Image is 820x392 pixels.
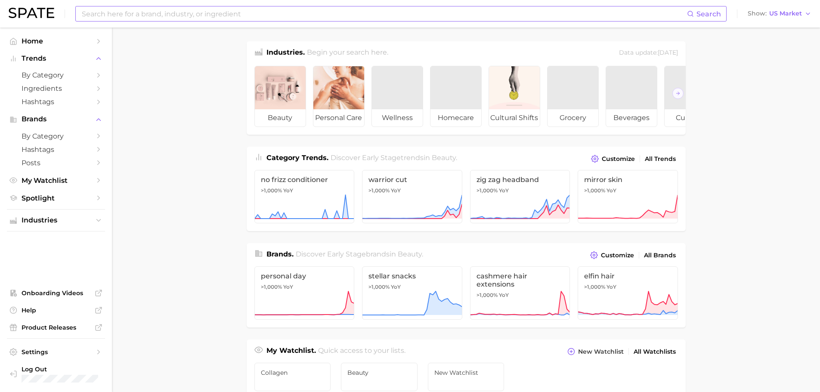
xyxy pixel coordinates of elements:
span: Hashtags [22,98,90,106]
span: homecare [430,109,481,127]
span: Category Trends . [266,154,328,162]
a: by Category [7,68,105,82]
a: Onboarding Videos [7,287,105,299]
a: All Trends [643,153,678,165]
a: All Brands [642,250,678,261]
span: >1,000% [584,187,605,194]
span: Industries [22,216,90,224]
a: beverages [606,66,657,127]
a: My Watchlist [7,174,105,187]
span: >1,000% [368,187,390,194]
span: by Category [22,71,90,79]
span: Product Releases [22,324,90,331]
a: Beauty [341,363,418,391]
span: wellness [372,109,423,127]
span: Settings [22,348,90,356]
span: Trends [22,55,90,62]
input: Search here for a brand, industry, or ingredient [81,6,687,21]
span: elfin hair [584,272,671,280]
a: warrior cut>1,000% YoY [362,170,462,223]
a: Home [7,34,105,48]
span: New Watchlist [434,369,498,376]
a: by Category [7,130,105,143]
span: All Brands [644,252,676,259]
span: New Watchlist [578,348,624,355]
a: mirror skin>1,000% YoY [578,170,678,223]
span: Hashtags [22,145,90,154]
a: zig zag headband>1,000% YoY [470,170,570,223]
span: YoY [499,187,509,194]
h2: Begin your search here. [307,47,388,59]
h2: Quick access to your lists. [318,346,405,358]
a: Hashtags [7,143,105,156]
span: culinary [665,109,715,127]
span: beauty [255,109,306,127]
span: cultural shifts [489,109,540,127]
span: beauty [432,154,456,162]
span: mirror skin [584,176,671,184]
span: Collagen [261,369,325,376]
span: YoY [606,284,616,290]
span: by Category [22,132,90,140]
span: grocery [548,109,598,127]
span: All Trends [645,155,676,163]
a: cultural shifts [489,66,540,127]
span: Spotlight [22,194,90,202]
span: YoY [391,284,401,290]
a: Ingredients [7,82,105,95]
a: personal care [313,66,365,127]
span: Home [22,37,90,45]
a: elfin hair>1,000% YoY [578,266,678,320]
h1: Industries. [266,47,305,59]
a: Spotlight [7,191,105,205]
span: YoY [606,187,616,194]
h1: My Watchlist. [266,346,316,358]
a: culinary [664,66,716,127]
span: >1,000% [368,284,390,290]
button: Scroll Right [672,88,684,99]
span: personal care [313,109,364,127]
span: stellar snacks [368,272,456,280]
span: Help [22,306,90,314]
span: Brands [22,115,90,123]
span: YoY [499,292,509,299]
span: >1,000% [477,292,498,298]
span: no frizz conditioner [261,176,348,184]
a: cashmere hair extensions>1,000% YoY [470,266,570,320]
span: beverages [606,109,657,127]
span: warrior cut [368,176,456,184]
div: Data update: [DATE] [619,47,678,59]
span: Ingredients [22,84,90,93]
span: YoY [283,187,293,194]
span: Discover Early Stage brands in . [296,250,423,258]
button: Customize [588,249,636,261]
a: grocery [547,66,599,127]
span: >1,000% [261,187,282,194]
span: My Watchlist [22,176,90,185]
a: stellar snacks>1,000% YoY [362,266,462,320]
span: YoY [391,187,401,194]
span: Onboarding Videos [22,289,90,297]
span: Customize [601,252,634,259]
span: YoY [283,284,293,290]
button: Brands [7,113,105,126]
a: Product Releases [7,321,105,334]
button: Customize [589,153,637,165]
a: Log out. Currently logged in with e-mail raj@netrush.com. [7,363,105,385]
span: Posts [22,159,90,167]
a: wellness [371,66,423,127]
img: SPATE [9,8,54,18]
span: Log Out [22,365,98,373]
span: personal day [261,272,348,280]
span: Show [748,11,767,16]
span: >1,000% [477,187,498,194]
span: Beauty [347,369,411,376]
a: Collagen [254,363,331,391]
span: beauty [398,250,422,258]
span: >1,000% [261,284,282,290]
a: beauty [254,66,306,127]
button: Industries [7,214,105,227]
a: New Watchlist [428,363,504,391]
a: All Watchlists [631,346,678,358]
span: All Watchlists [634,348,676,355]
